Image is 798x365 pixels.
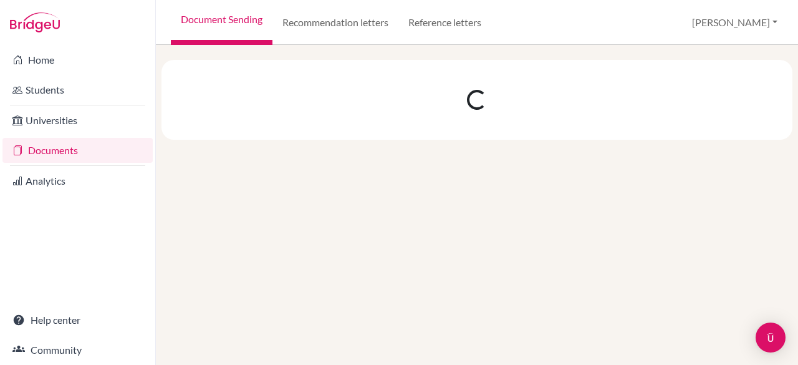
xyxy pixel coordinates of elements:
a: Analytics [2,168,153,193]
a: Documents [2,138,153,163]
a: Help center [2,308,153,333]
a: Community [2,338,153,363]
button: [PERSON_NAME] [686,11,783,34]
div: Open Intercom Messenger [756,323,786,353]
a: Universities [2,108,153,133]
a: Home [2,47,153,72]
img: Bridge-U [10,12,60,32]
a: Students [2,77,153,102]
